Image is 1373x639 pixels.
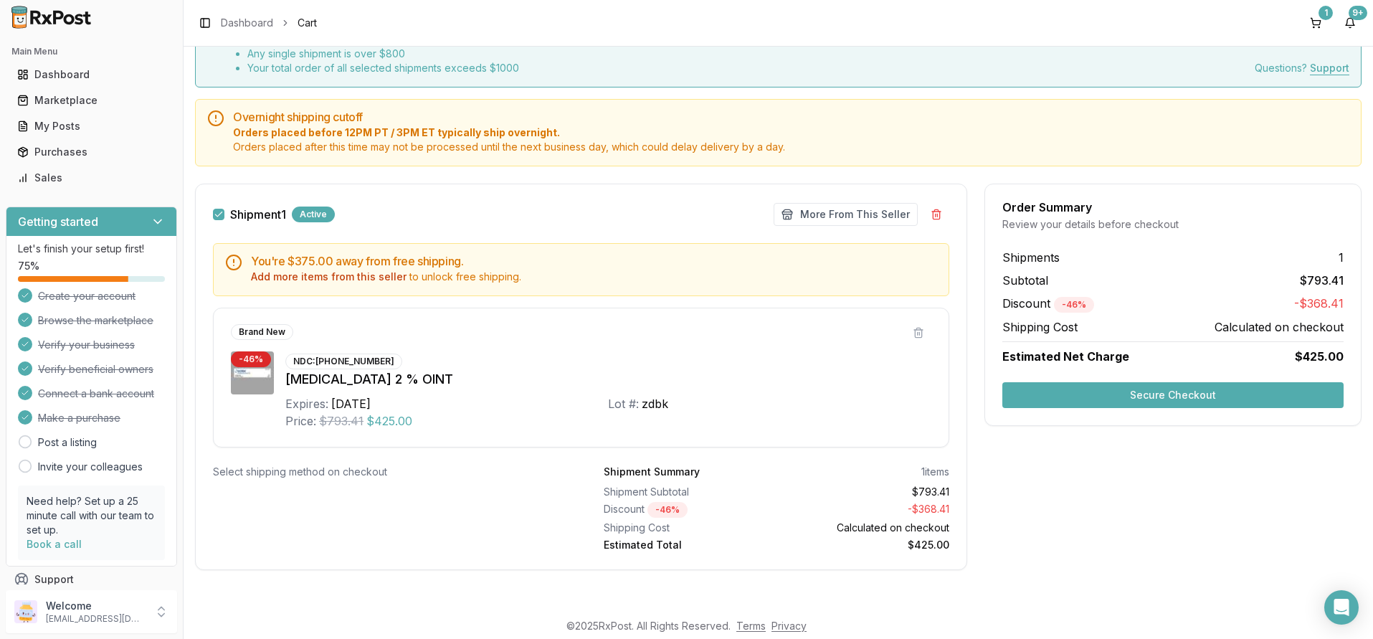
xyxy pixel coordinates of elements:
[38,387,154,401] span: Connect a bank account
[233,126,1349,140] span: Orders placed before 12PM PT / 3PM ET typically ship overnight.
[17,171,166,185] div: Sales
[11,165,171,191] a: Sales
[213,465,558,479] div: Select shipping method on checkout
[1324,590,1359,625] div: Open Intercom Messenger
[1002,382,1344,408] button: Secure Checkout
[38,362,153,377] span: Verify beneficial owners
[331,395,371,412] div: [DATE]
[233,140,1349,154] span: Orders placed after this time may not be processed until the next business day, which could delay...
[1319,6,1333,20] div: 1
[38,289,136,303] span: Create your account
[604,502,771,518] div: Discount
[1002,272,1048,289] span: Subtotal
[1002,296,1094,311] span: Discount
[292,207,335,222] div: Active
[298,16,317,30] span: Cart
[231,324,293,340] div: Brand New
[1294,295,1344,313] span: -$368.41
[247,47,519,61] li: Any single shipment is over $ 800
[6,567,177,592] button: Support
[11,46,171,57] h2: Main Menu
[1054,297,1094,313] div: - 46 %
[604,485,771,499] div: Shipment Subtotal
[1002,318,1078,336] span: Shipping Cost
[608,395,639,412] div: Lot #:
[38,460,143,474] a: Invite your colleagues
[233,111,1349,123] h5: Overnight shipping cutoff
[604,465,700,479] div: Shipment Summary
[251,270,407,284] button: Add more items from this seller
[604,538,771,552] div: Estimated Total
[319,412,364,430] span: $793.41
[285,395,328,412] div: Expires:
[1215,318,1344,336] span: Calculated on checkout
[1255,61,1349,75] div: Questions?
[782,538,949,552] div: $425.00
[1339,249,1344,266] span: 1
[231,351,274,394] img: Eucrisa 2 % OINT
[736,620,766,632] a: Terms
[18,259,39,273] span: 75 %
[285,412,316,430] div: Price:
[1300,272,1344,289] span: $793.41
[11,113,171,139] a: My Posts
[17,93,166,108] div: Marketplace
[6,89,177,112] button: Marketplace
[14,600,37,623] img: User avatar
[604,521,771,535] div: Shipping Cost
[642,395,668,412] div: zdbk
[231,351,271,367] div: - 46 %
[6,141,177,164] button: Purchases
[6,166,177,189] button: Sales
[782,521,949,535] div: Calculated on checkout
[285,369,931,389] div: [MEDICAL_DATA] 2 % OINT
[18,213,98,230] h3: Getting started
[1002,249,1060,266] span: Shipments
[285,354,402,369] div: NDC: [PHONE_NUMBER]
[782,485,949,499] div: $793.41
[17,145,166,159] div: Purchases
[1349,6,1367,20] div: 9+
[17,67,166,82] div: Dashboard
[1339,11,1362,34] button: 9+
[921,465,949,479] div: 1 items
[1002,217,1344,232] div: Review your details before checkout
[1304,11,1327,34] button: 1
[221,16,273,30] a: Dashboard
[1002,202,1344,213] div: Order Summary
[647,502,688,518] div: - 46 %
[233,32,519,75] div: Qualify for free economy shipping when
[27,494,156,537] p: Need help? Set up a 25 minute call with our team to set up.
[221,16,317,30] nav: breadcrumb
[6,115,177,138] button: My Posts
[6,6,98,29] img: RxPost Logo
[46,599,146,613] p: Welcome
[11,87,171,113] a: Marketplace
[38,338,135,352] span: Verify your business
[6,63,177,86] button: Dashboard
[38,435,97,450] a: Post a listing
[18,242,165,256] p: Let's finish your setup first!
[38,411,120,425] span: Make a purchase
[366,412,412,430] span: $425.00
[774,203,918,226] button: More From This Seller
[38,313,153,328] span: Browse the marketplace
[17,119,166,133] div: My Posts
[782,502,949,518] div: - $368.41
[230,209,286,220] label: Shipment 1
[27,538,82,550] a: Book a call
[1002,349,1129,364] span: Estimated Net Charge
[251,270,937,284] div: to unlock free shipping.
[46,613,146,625] p: [EMAIL_ADDRESS][DOMAIN_NAME]
[771,620,807,632] a: Privacy
[11,139,171,165] a: Purchases
[1295,348,1344,365] span: $425.00
[251,255,937,267] h5: You're $375.00 away from free shipping.
[247,61,519,75] li: Your total order of all selected shipments exceeds $ 1000
[11,62,171,87] a: Dashboard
